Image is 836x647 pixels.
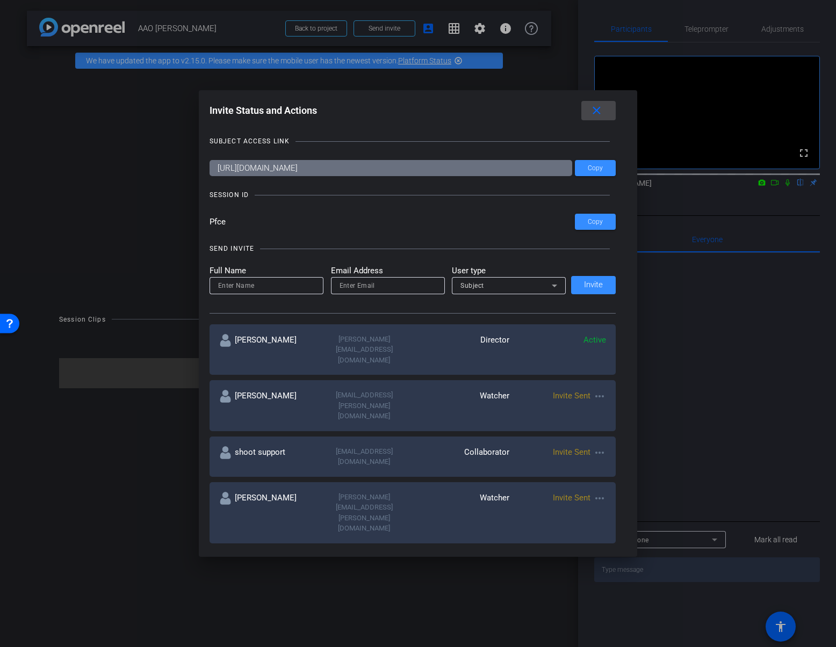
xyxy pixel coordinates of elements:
[219,390,316,421] div: [PERSON_NAME]
[588,164,603,172] span: Copy
[553,447,590,457] span: Invite Sent
[575,214,616,230] button: Copy
[413,390,509,421] div: Watcher
[316,334,413,366] div: [PERSON_NAME][EMAIL_ADDRESS][DOMAIN_NAME]
[210,265,323,277] mat-label: Full Name
[553,493,590,503] span: Invite Sent
[210,243,254,254] div: SEND INVITE
[210,136,290,147] div: SUBJECT ACCESS LINK
[593,492,606,505] mat-icon: more_horiz
[583,335,606,345] span: Active
[210,101,616,120] div: Invite Status and Actions
[210,136,616,147] openreel-title-line: SUBJECT ACCESS LINK
[219,334,316,366] div: [PERSON_NAME]
[590,104,603,118] mat-icon: close
[218,279,315,292] input: Enter Name
[210,190,616,200] openreel-title-line: SESSION ID
[340,279,436,292] input: Enter Email
[316,390,413,421] div: [EMAIL_ADDRESS][PERSON_NAME][DOMAIN_NAME]
[219,492,316,534] div: [PERSON_NAME]
[452,265,566,277] mat-label: User type
[460,282,484,289] span: Subject
[331,265,445,277] mat-label: Email Address
[210,190,249,200] div: SESSION ID
[588,218,603,226] span: Copy
[316,446,413,467] div: [EMAIL_ADDRESS][DOMAIN_NAME]
[413,446,509,467] div: Collaborator
[593,446,606,459] mat-icon: more_horiz
[210,243,616,254] openreel-title-line: SEND INVITE
[593,390,606,403] mat-icon: more_horiz
[575,160,616,176] button: Copy
[413,334,509,366] div: Director
[219,446,316,467] div: shoot support
[413,492,509,534] div: Watcher
[553,391,590,401] span: Invite Sent
[316,492,413,534] div: [PERSON_NAME][EMAIL_ADDRESS][PERSON_NAME][DOMAIN_NAME]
